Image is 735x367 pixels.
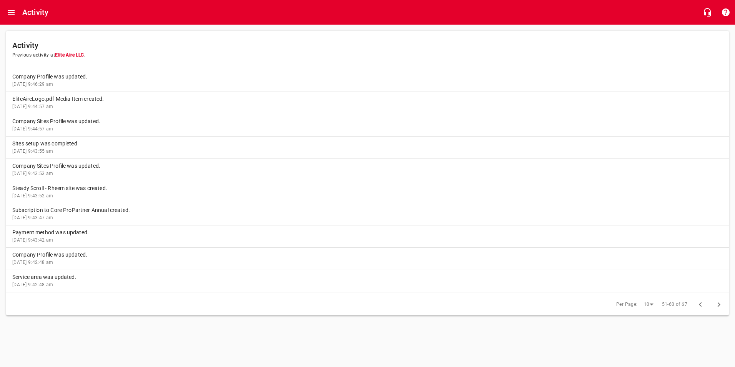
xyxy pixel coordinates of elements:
[12,281,717,289] span: [DATE] 9:42:48 am
[12,206,717,214] p: Subscription to Core ProPartner Annual created.
[55,52,84,58] span: Elite Aire LLC
[12,52,723,59] span: Previous activity at .
[717,3,735,22] button: Support Portal
[12,251,717,259] p: Company Profile was updated.
[12,140,717,148] p: Sites setup was completed
[12,192,717,200] span: [DATE] 9:43:52 am
[12,95,717,103] p: EliteAireLogo.pdf Media Item created.
[12,117,717,125] p: Company Sites Profile was updated.
[12,39,723,52] h6: Activity
[12,259,717,267] span: [DATE] 9:42:48 am
[12,81,717,88] span: [DATE] 9:46:29 am
[698,3,717,22] button: Live Chat
[12,148,717,155] span: [DATE] 9:43:55 am
[616,301,638,309] span: Per Page:
[12,229,717,237] p: Payment method was updated.
[12,214,717,222] span: [DATE] 9:43:47 am
[12,184,717,192] p: Steady Scroll - Rheem site was created.
[2,3,20,22] button: Open drawer
[12,170,717,178] span: [DATE] 9:43:53 am
[22,6,48,18] h6: Activity
[641,299,656,310] div: 10
[12,237,717,244] span: [DATE] 9:43:42 am
[12,73,717,81] p: Company Profile was updated.
[12,162,717,170] p: Company Sites Profile was updated.
[662,301,687,309] span: 51-60 of 67
[12,103,717,111] span: [DATE] 9:44:57 am
[12,273,717,281] p: Service area was updated.
[12,125,717,133] span: [DATE] 9:44:57 am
